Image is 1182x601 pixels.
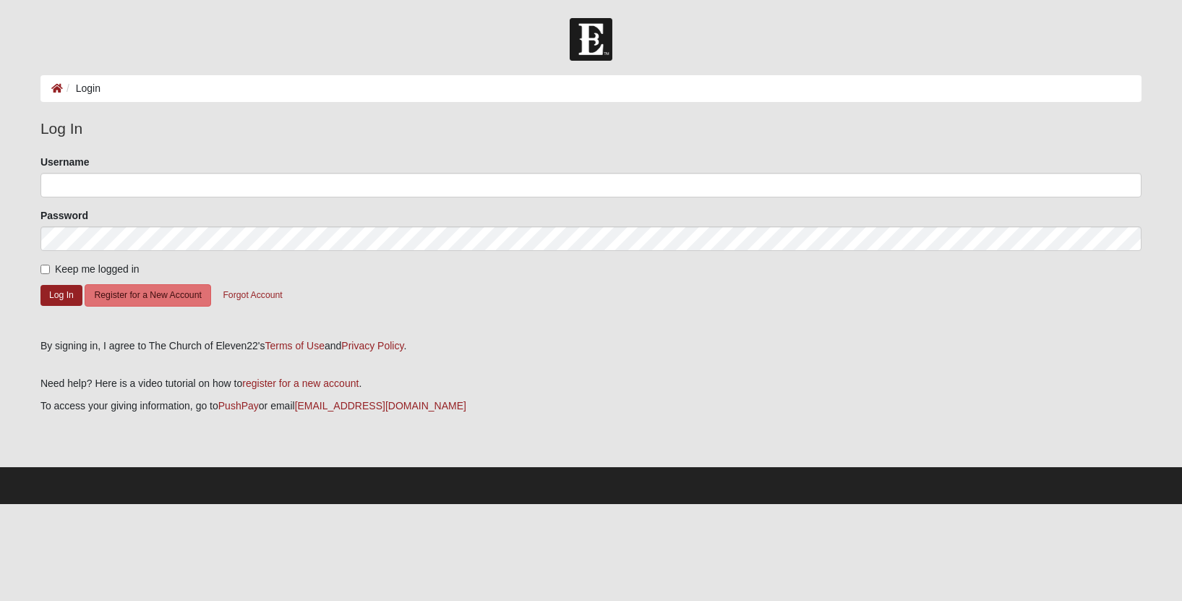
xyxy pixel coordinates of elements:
[40,338,1142,354] div: By signing in, I agree to The Church of Eleven22's and .
[40,285,82,306] button: Log In
[242,378,359,389] a: register for a new account
[40,376,1142,391] p: Need help? Here is a video tutorial on how to .
[341,340,403,351] a: Privacy Policy
[40,155,90,169] label: Username
[40,265,50,274] input: Keep me logged in
[213,284,291,307] button: Forgot Account
[295,400,466,412] a: [EMAIL_ADDRESS][DOMAIN_NAME]
[218,400,259,412] a: PushPay
[570,18,612,61] img: Church of Eleven22 Logo
[63,81,100,96] li: Login
[40,208,88,223] label: Password
[85,284,210,307] button: Register for a New Account
[55,263,140,275] span: Keep me logged in
[40,398,1142,414] p: To access your giving information, go to or email
[265,340,324,351] a: Terms of Use
[40,117,1142,140] legend: Log In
